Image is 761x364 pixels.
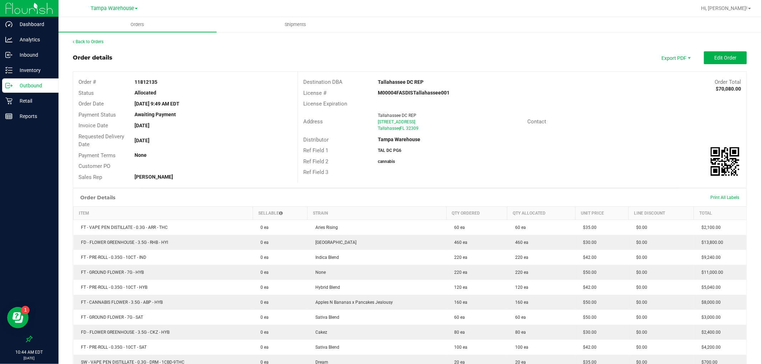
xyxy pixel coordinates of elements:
[633,270,647,275] span: $0.00
[78,315,143,320] span: FT - GROUND FLOWER - 7G - SAT
[580,330,597,335] span: $30.00
[303,118,323,125] span: Address
[303,101,347,107] span: License Expiration
[73,207,253,220] th: Item
[451,300,467,305] span: 160 ea
[378,137,420,142] strong: Tampa Warehouse
[711,147,739,176] qrcode: 11812135
[5,51,12,58] inline-svg: Inbound
[135,101,179,107] strong: [DATE] 9:49 AM EDT
[78,174,102,180] span: Sales Rep
[694,207,746,220] th: Total
[711,147,739,176] img: Scan me!
[512,315,526,320] span: 60 ea
[12,51,55,59] p: Inbound
[78,79,96,85] span: Order #
[5,97,12,104] inline-svg: Retail
[698,270,724,275] span: $11,000.00
[378,119,415,124] span: [STREET_ADDRESS]
[257,300,269,305] span: 0 ea
[312,255,339,260] span: Indica Blend
[580,300,597,305] span: $50.00
[451,270,467,275] span: 220 ea
[5,36,12,43] inline-svg: Analytics
[378,159,395,164] strong: cannabis
[257,225,269,230] span: 0 ea
[710,195,739,200] span: Print All Labels
[698,345,721,350] span: $4,200.00
[12,81,55,90] p: Outbound
[633,240,647,245] span: $0.00
[451,345,467,350] span: 100 ea
[303,147,328,154] span: Ref Field 1
[715,79,741,85] span: Order Total
[451,330,465,335] span: 80 ea
[698,315,721,320] span: $3,000.00
[135,123,149,128] strong: [DATE]
[575,207,629,220] th: Unit Price
[698,330,721,335] span: $2,400.00
[135,138,149,143] strong: [DATE]
[73,53,112,62] div: Order details
[633,225,647,230] span: $0.00
[78,101,104,107] span: Order Date
[78,225,168,230] span: FT - VAPE PEN DISTILLATE - 0.3G - ARR - THC
[633,330,647,335] span: $0.00
[135,79,157,85] strong: 11812135
[80,195,115,200] h1: Order Details
[78,330,170,335] span: FD - FLOWER GREENHOUSE - 3.5G - CKZ - HYB
[12,20,55,29] p: Dashboard
[633,255,647,260] span: $0.00
[580,270,597,275] span: $50.00
[704,51,747,64] button: Edit Order
[580,240,597,245] span: $30.00
[7,307,29,328] iframe: Resource center
[406,126,418,131] span: 32309
[507,207,575,220] th: Qty Allocated
[714,55,736,61] span: Edit Order
[378,79,423,85] strong: Tallahassee DC REP
[78,240,168,245] span: FD - FLOWER GREENHOUSE - 3.5G - RHB - HYI
[312,315,339,320] span: Sativa Blend
[512,270,528,275] span: 220 ea
[12,97,55,105] p: Retail
[3,349,55,355] p: 10:44 AM EDT
[257,240,269,245] span: 0 ea
[135,152,147,158] strong: None
[399,126,400,131] span: ,
[312,300,393,305] span: Apples N Bananas x Pancakes Jealousy
[451,240,467,245] span: 460 ea
[527,118,546,125] span: Contact
[257,270,269,275] span: 0 ea
[698,240,724,245] span: $13,800.00
[78,345,147,350] span: FT - PRE-ROLL - 0.35G - 10CT - SAT
[257,345,269,350] span: 0 ea
[378,148,401,153] strong: TAL DC PG6
[78,112,116,118] span: Payment Status
[135,90,156,96] strong: Allocated
[5,113,12,120] inline-svg: Reports
[257,285,269,290] span: 0 ea
[303,169,328,175] span: Ref Field 3
[633,345,647,350] span: $0.00
[512,255,528,260] span: 220 ea
[580,315,597,320] span: $50.00
[580,345,597,350] span: $42.00
[257,255,269,260] span: 0 ea
[21,306,30,314] iframe: Resource center unread badge
[628,207,694,220] th: Line Discount
[400,126,405,131] span: FL
[580,255,597,260] span: $42.00
[654,51,697,64] li: Export PDF
[378,126,401,131] span: Tallahassee
[275,21,316,28] span: Shipments
[78,90,94,96] span: Status
[12,112,55,121] p: Reports
[698,255,721,260] span: $9,240.00
[78,122,108,129] span: Invoice Date
[135,174,173,180] strong: [PERSON_NAME]
[78,270,144,275] span: FT - GROUND FLOWER - 7G - HYB
[446,207,507,220] th: Qty Ordered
